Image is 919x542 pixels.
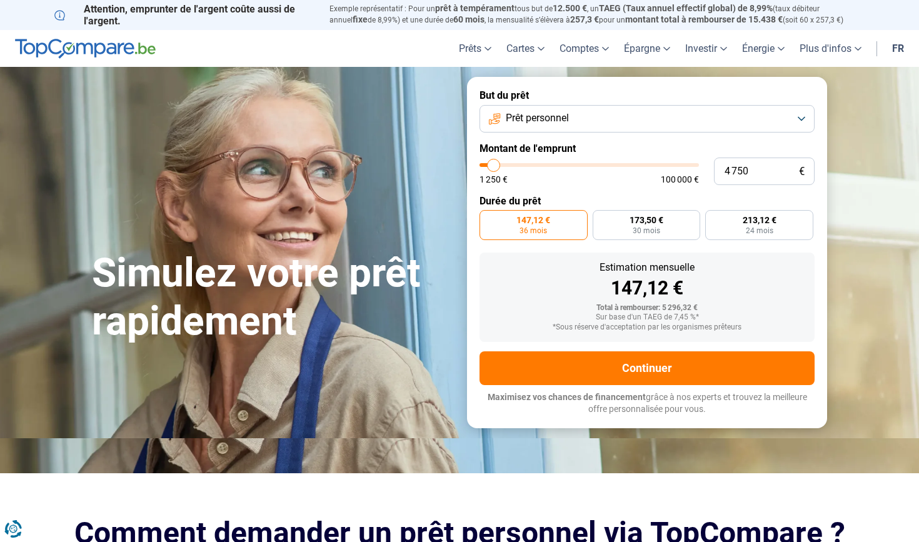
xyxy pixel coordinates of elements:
a: Prêts [451,30,499,67]
a: Cartes [499,30,552,67]
a: fr [885,30,911,67]
a: Énergie [735,30,792,67]
a: Comptes [552,30,616,67]
div: Sur base d'un TAEG de 7,45 %* [490,313,805,322]
a: Investir [678,30,735,67]
h1: Simulez votre prêt rapidement [92,249,452,346]
a: Plus d'infos [792,30,869,67]
span: Prêt personnel [506,111,569,125]
label: But du prêt [480,89,815,101]
p: Attention, emprunter de l'argent coûte aussi de l'argent. [54,3,314,27]
span: 213,12 € [743,216,776,224]
span: prêt à tempérament [435,3,515,13]
p: Exemple représentatif : Pour un tous but de , un (taux débiteur annuel de 8,99%) et une durée de ... [329,3,865,26]
label: Montant de l'emprunt [480,143,815,154]
button: Prêt personnel [480,105,815,133]
span: 60 mois [453,14,485,24]
p: grâce à nos experts et trouvez la meilleure offre personnalisée pour vous. [480,391,815,416]
span: 147,12 € [516,216,550,224]
span: fixe [353,14,368,24]
img: TopCompare [15,39,156,59]
span: 1 250 € [480,175,508,184]
div: Estimation mensuelle [490,263,805,273]
a: Épargne [616,30,678,67]
label: Durée du prêt [480,195,815,207]
button: Continuer [480,351,815,385]
span: 257,3 € [570,14,599,24]
span: 100 000 € [661,175,699,184]
span: TAEG (Taux annuel effectif global) de 8,99% [599,3,773,13]
div: 147,12 € [490,279,805,298]
span: 12.500 € [553,3,587,13]
div: *Sous réserve d'acceptation par les organismes prêteurs [490,323,805,332]
span: Maximisez vos chances de financement [488,392,646,402]
span: 24 mois [746,227,773,234]
span: € [799,166,805,177]
span: 36 mois [520,227,547,234]
span: 173,50 € [630,216,663,224]
span: montant total à rembourser de 15.438 € [625,14,783,24]
div: Total à rembourser: 5 296,32 € [490,304,805,313]
span: 30 mois [633,227,660,234]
